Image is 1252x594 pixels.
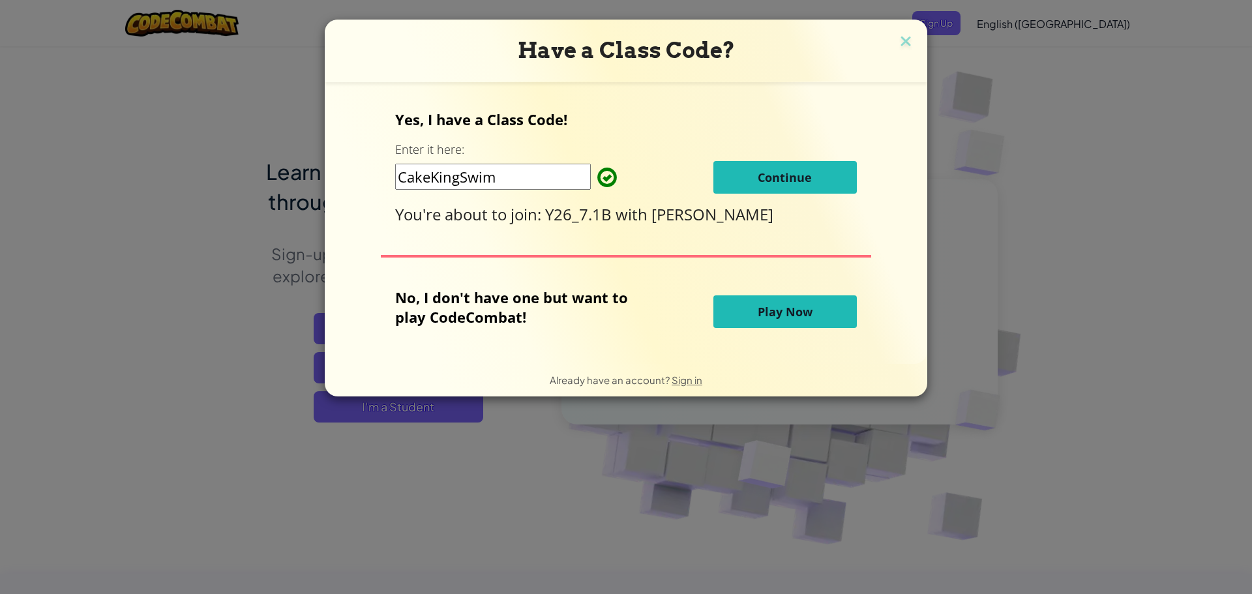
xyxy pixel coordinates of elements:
[672,374,702,386] a: Sign in
[713,161,857,194] button: Continue
[518,37,735,63] span: Have a Class Code?
[758,304,812,319] span: Play Now
[395,288,648,327] p: No, I don't have one but want to play CodeCombat!
[395,110,856,129] p: Yes, I have a Class Code!
[651,203,773,225] span: [PERSON_NAME]
[713,295,857,328] button: Play Now
[616,203,651,225] span: with
[545,203,616,225] span: Y26_7.1B
[758,170,812,185] span: Continue
[550,374,672,386] span: Already have an account?
[395,203,545,225] span: You're about to join:
[395,141,464,158] label: Enter it here:
[897,33,914,52] img: close icon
